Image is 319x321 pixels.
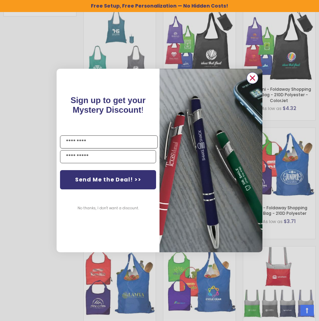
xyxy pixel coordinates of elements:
img: pop-up-image [159,69,262,252]
button: Send Me the Deal! >> [60,170,156,189]
span: ! [71,96,146,114]
button: No thanks, I don't want a discount. [74,200,142,217]
button: Close dialog [247,72,258,84]
span: Sign up to get your Mystery Discount [71,96,146,114]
